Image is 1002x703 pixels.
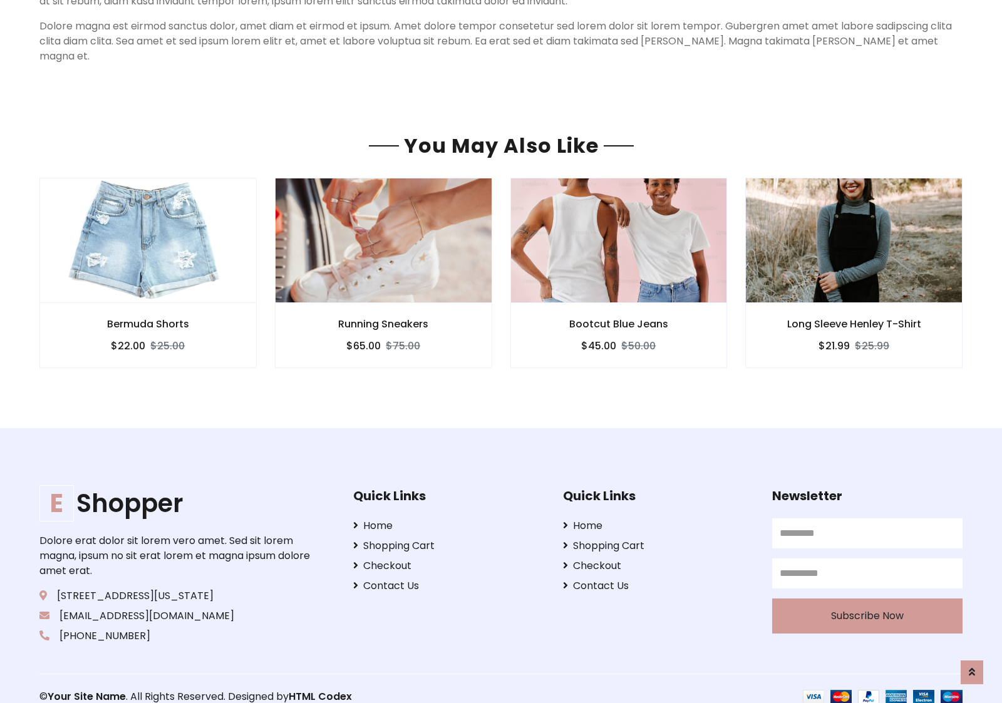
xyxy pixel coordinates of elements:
del: $75.00 [386,339,420,353]
a: Home [353,518,544,533]
p: Dolore magna est eirmod sanctus dolor, amet diam et eirmod et ipsum. Amet dolore tempor consetetu... [39,19,963,64]
p: [STREET_ADDRESS][US_STATE] [39,588,314,603]
a: Bermuda Shorts $22.00$25.00 [39,178,257,367]
a: EShopper [39,488,314,518]
a: Shopping Cart [353,538,544,553]
h6: Long Sleeve Henley T-Shirt [746,318,962,330]
del: $25.00 [150,339,185,353]
p: Dolore erat dolor sit lorem vero amet. Sed sit lorem magna, ipsum no sit erat lorem et magna ipsu... [39,533,314,578]
h6: Bootcut Blue Jeans [511,318,727,330]
a: Contact Us [353,578,544,593]
h6: $45.00 [581,340,616,352]
a: Long Sleeve Henley T-Shirt $21.99$25.99 [745,178,963,367]
del: $25.99 [855,339,889,353]
a: Running Sneakers $65.00$75.00 [275,178,492,367]
a: Contact Us [563,578,753,593]
h6: $65.00 [346,340,381,352]
a: Shopping Cart [563,538,753,553]
a: Checkout [563,558,753,573]
a: Checkout [353,558,544,573]
p: [PHONE_NUMBER] [39,629,314,644]
h6: $21.99 [819,340,850,352]
span: You May Also Like [399,131,604,160]
h5: Newsletter [772,488,963,503]
a: Bootcut Blue Jeans $45.00$50.00 [510,178,728,367]
p: [EMAIL_ADDRESS][DOMAIN_NAME] [39,608,314,623]
span: E [39,485,74,521]
button: Subscribe Now [772,598,963,634]
h6: Bermuda Shorts [40,318,256,330]
h1: Shopper [39,488,314,518]
del: $50.00 [621,339,656,353]
h6: Running Sneakers [276,318,492,330]
h5: Quick Links [353,488,544,503]
h5: Quick Links [563,488,753,503]
a: Home [563,518,753,533]
h6: $22.00 [111,340,145,352]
